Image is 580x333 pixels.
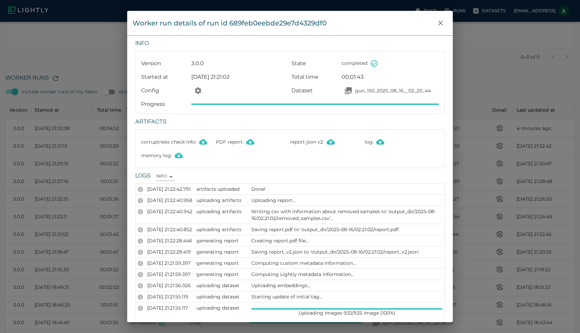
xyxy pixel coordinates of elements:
p: gun_150_2025_08_16__02_20_44 [355,87,431,94]
p: Progress [141,100,189,108]
button: Download report json v2 [324,135,337,149]
p: corruptness check info : [141,135,216,149]
div: INFO [138,187,143,192]
p: Uploading Images 935/935 image (100%) [298,310,395,316]
button: Download PDF report [244,135,257,149]
p: generating report [196,260,247,266]
button: Download corruptness check info [196,135,210,149]
p: [DATE] 21:22:28.419 [147,248,192,255]
p: [DATE] 21:21:55.119 [147,293,192,300]
p: Done! [251,186,442,192]
p: Config [141,87,189,95]
div: INFO [156,173,175,181]
p: Uploading embeddings... [251,282,442,289]
p: [DATE] 21:21:59.397 [147,271,192,278]
p: [DATE] 21:22:40.852 [147,226,192,233]
div: INFO [138,249,143,255]
p: [DATE] 21:22:28.446 [147,237,192,244]
span: [DATE] 21:21:02 [191,74,230,80]
p: memory log : [141,149,216,162]
button: close [434,16,447,30]
h6: Logs [135,171,151,181]
p: Uploading report... [251,197,442,204]
p: report json v2 : [290,135,365,149]
p: generating report [196,237,247,244]
p: [DATE] 21:21:55.117 [147,304,192,311]
div: 3.0.0 [189,57,289,68]
p: Computing custom metadata information... [251,260,442,266]
span: completed [342,60,367,66]
p: uploading artifacts [196,208,247,215]
div: INFO [138,198,143,203]
p: [DATE] 21:22:40.958 [147,197,192,204]
p: Creating report.pdf file... [251,237,442,244]
p: Writing csv with information about removed samples to 'output_dir/2025-08-16/02:21:02/removed_sam... [251,208,442,222]
p: Saving report.pdf to 'output_dir/2025-08-16/02:21:02/report.pdf'. [251,226,442,233]
p: generating report [196,248,247,255]
p: Version [141,59,189,68]
div: INFO [138,294,143,300]
div: INFO [138,227,143,233]
p: generating report [196,271,247,278]
p: uploading artifacts [196,226,247,233]
button: Download memory log [172,149,186,162]
time: 00:01:43 [342,74,364,80]
div: INFO [138,209,143,215]
p: uploading dataset [196,304,247,311]
p: [DATE] 21:21:56.026 [147,282,192,289]
button: Open your dataset gun_150_2025_08_16__02_20_44 [342,84,355,97]
p: log : [365,135,439,149]
h6: Info [135,38,445,49]
p: Dataset [291,87,339,95]
button: Download log [373,135,387,149]
div: Worker run details of run id 689feb0eebde29e7d4329df0 [133,18,327,29]
div: INFO [138,306,143,311]
p: [DATE] 21:22:42.791 [147,186,192,192]
p: Saving report_v2.json to 'output_dir/2025-08-16/02:21:02/report_v2.json'. [251,248,442,255]
p: uploading dataset [196,293,247,300]
div: INFO [138,272,143,277]
div: INFO [138,283,143,289]
p: Computing Lightly metadata information... [251,271,442,278]
div: INFO [138,261,143,266]
p: uploading dataset [196,282,247,289]
p: State [291,59,339,68]
div: INFO [138,238,143,244]
h6: Artifacts [135,117,445,127]
p: Total time [291,73,339,81]
a: Open your dataset gun_150_2025_08_16__02_20_44gun_150_2025_08_16__02_20_44 [342,84,439,97]
p: artifacts uploaded [196,186,247,192]
p: Starting update of initial tag... [251,293,442,300]
button: State set to COMPLETED [367,57,381,70]
p: Started at [141,73,189,81]
p: PDF report : [216,135,290,149]
p: uploading artifacts [196,197,247,204]
p: [DATE] 21:21:59.397 [147,260,192,266]
p: [DATE] 21:22:40.942 [147,208,192,215]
